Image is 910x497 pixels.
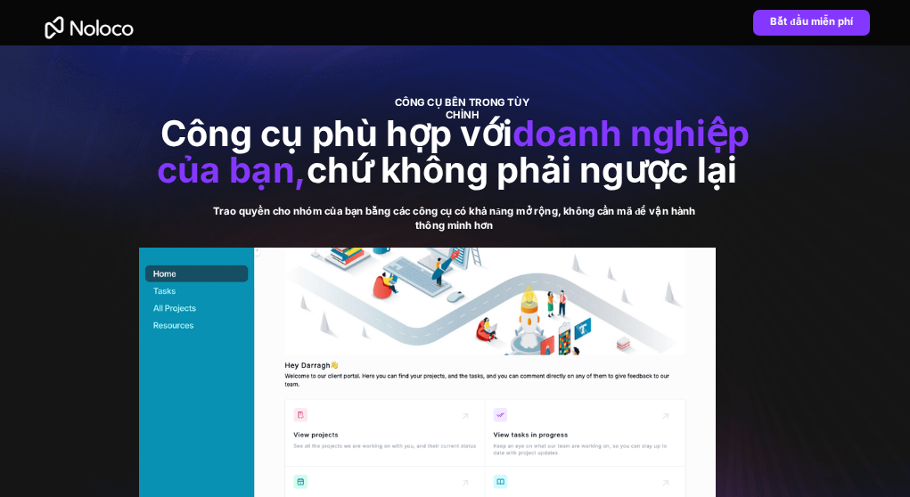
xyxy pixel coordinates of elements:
font: Công cụ phù hợp với [160,111,512,154]
font: Trao quyền cho nhóm của bạn bằng các công cụ có khả năng mở rộng, không cần mã để vận hành thông ... [214,205,696,232]
font: doanh nghiệp của bạn, [157,111,750,191]
font: CÔNG CỤ BÊN TRONG TÙY CHỈNH [395,96,530,121]
font: chứ không phải ngược lại [307,149,737,191]
font: Bắt đầu miễn phí [770,15,852,28]
a: Bắt đầu miễn phí [753,10,869,35]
